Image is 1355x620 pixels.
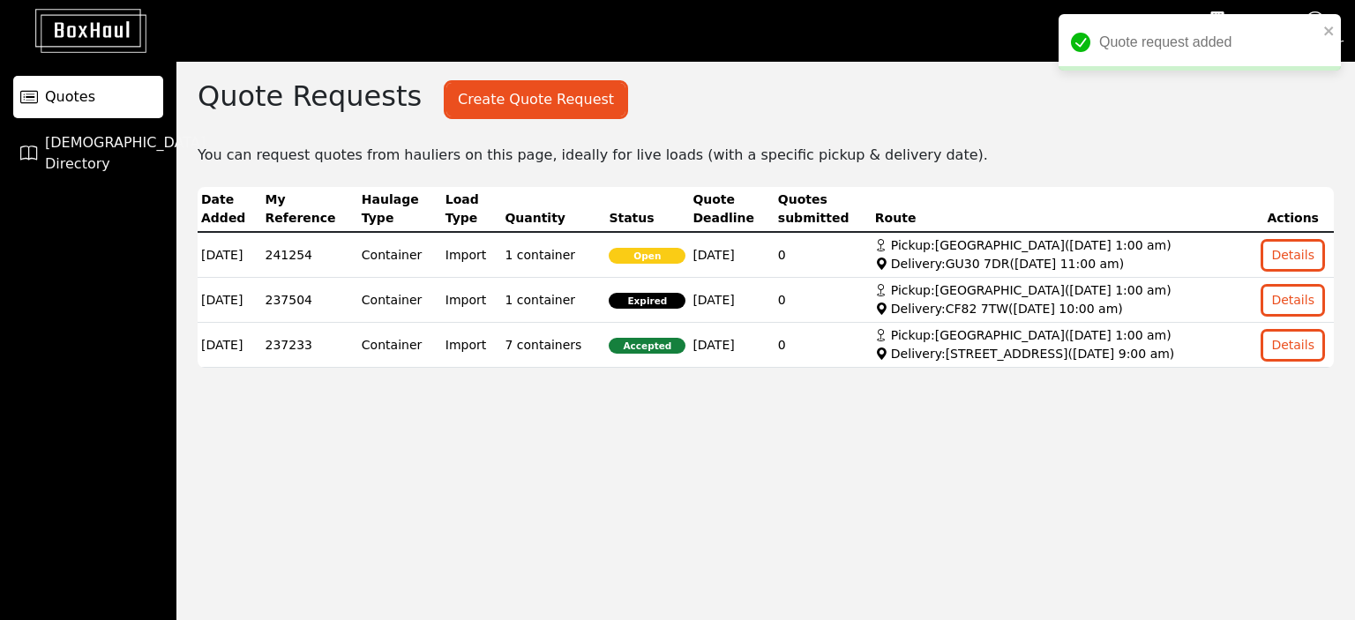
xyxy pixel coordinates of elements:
[689,187,774,232] th: Quote Deadline
[1263,287,1322,314] button: Details
[1275,1,1355,61] button: My User
[1059,14,1341,71] div: Quote request added
[501,187,605,232] th: Quantity
[872,187,1253,232] th: Route
[875,281,1249,300] div: Pickup: [GEOGRAPHIC_DATA] ( [DATE] 1:00 am )
[442,323,502,368] td: Import
[176,141,1355,166] div: You can request quotes from hauliers on this page, ideally for live loads (with a specific pickup...
[9,9,146,53] img: BoxHaul
[775,323,872,368] td: 0
[875,236,1249,255] div: Pickup: [GEOGRAPHIC_DATA] ( [DATE] 1:00 am )
[501,278,605,323] td: 1 container
[45,132,206,175] span: [DEMOGRAPHIC_DATA] Directory
[1263,332,1322,359] button: Details
[1252,187,1334,232] th: Actions
[1263,242,1322,269] button: Details
[775,278,872,323] td: 0
[198,323,262,368] td: [DATE]
[13,132,163,175] a: [DEMOGRAPHIC_DATA] Directory
[609,248,685,264] span: Open
[689,278,774,323] td: [DATE]
[446,83,625,116] button: Create Quote Request
[198,232,262,278] td: [DATE]
[609,338,685,354] span: Accepted
[1263,247,1322,261] a: Details
[358,232,442,278] td: Container
[689,232,774,278] td: [DATE]
[875,326,1249,345] div: Pickup: [GEOGRAPHIC_DATA] ( [DATE] 1:00 am )
[1160,1,1275,61] button: My Company
[501,232,605,278] td: 1 container
[689,323,774,368] td: [DATE]
[198,187,262,232] th: Date Added
[198,79,422,113] h2: Quote Requests
[358,323,442,368] td: Container
[775,187,872,232] th: Quotes submitted
[605,187,689,232] th: Status
[442,187,502,232] th: Load Type
[609,293,685,309] span: Expired
[198,278,262,323] td: [DATE]
[875,255,1249,273] div: Delivery: GU30 7DR ( [DATE] 11:00 am )
[13,76,163,118] a: Quotes
[358,187,442,232] th: Haulage Type
[1323,19,1336,41] button: close
[1263,292,1322,306] a: Details
[45,86,95,108] span: Quotes
[358,278,442,323] td: Container
[262,187,358,232] th: My Reference
[262,323,358,368] td: 237233
[875,345,1249,363] div: Delivery: [STREET_ADDRESS] ( [DATE] 9:00 am )
[1263,337,1322,351] a: Details
[442,278,502,323] td: Import
[442,232,502,278] td: Import
[875,300,1249,318] div: Delivery: CF82 7TW ( [DATE] 10:00 am )
[501,323,605,368] td: 7 containers
[775,232,872,278] td: 0
[262,232,358,278] td: 241254
[262,278,358,323] td: 237504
